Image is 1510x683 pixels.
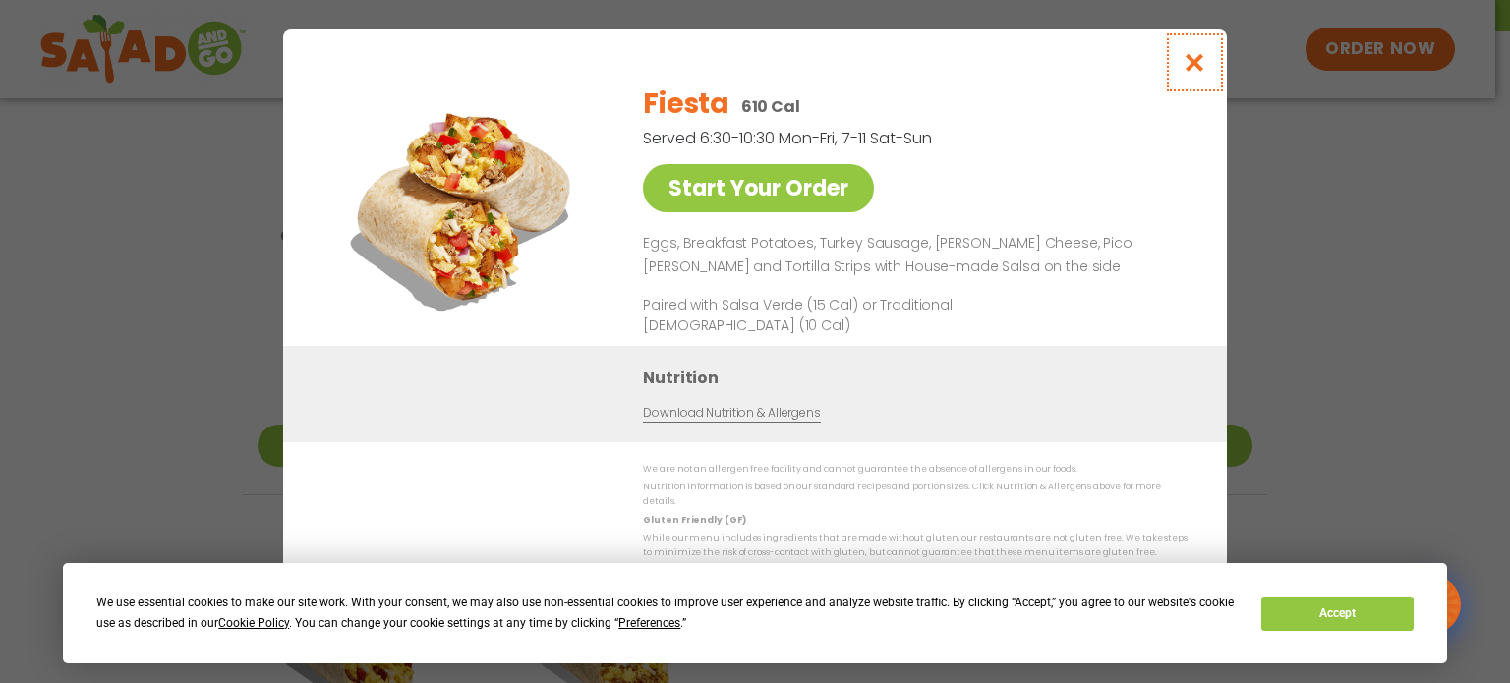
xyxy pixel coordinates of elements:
[643,164,874,212] a: Start Your Order
[643,294,1007,335] p: Paired with Salsa Verde (15 Cal) or Traditional [DEMOGRAPHIC_DATA] (10 Cal)
[643,403,820,422] a: Download Nutrition & Allergens
[643,126,1085,150] p: Served 6:30-10:30 Mon-Fri, 7-11 Sat-Sun
[327,69,603,344] img: Featured product photo for Fiesta
[96,593,1238,634] div: We use essential cookies to make our site work. With your consent, we may also use non-essential ...
[643,513,745,525] strong: Gluten Friendly (GF)
[643,84,728,125] h2: Fiesta
[618,616,680,630] span: Preferences
[741,94,800,119] p: 610 Cal
[643,531,1188,561] p: While our menu includes ingredients that are made without gluten, our restaurants are not gluten ...
[218,616,289,630] span: Cookie Policy
[643,480,1188,510] p: Nutrition information is based on our standard recipes and portion sizes. Click Nutrition & Aller...
[1163,29,1227,95] button: Close modal
[643,462,1188,477] p: We are not an allergen free facility and cannot guarantee the absence of allergens in our foods.
[63,563,1447,663] div: Cookie Consent Prompt
[1261,597,1413,631] button: Accept
[643,232,1180,279] p: Eggs, Breakfast Potatoes, Turkey Sausage, [PERSON_NAME] Cheese, Pico [PERSON_NAME] and Tortilla S...
[643,365,1197,389] h3: Nutrition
